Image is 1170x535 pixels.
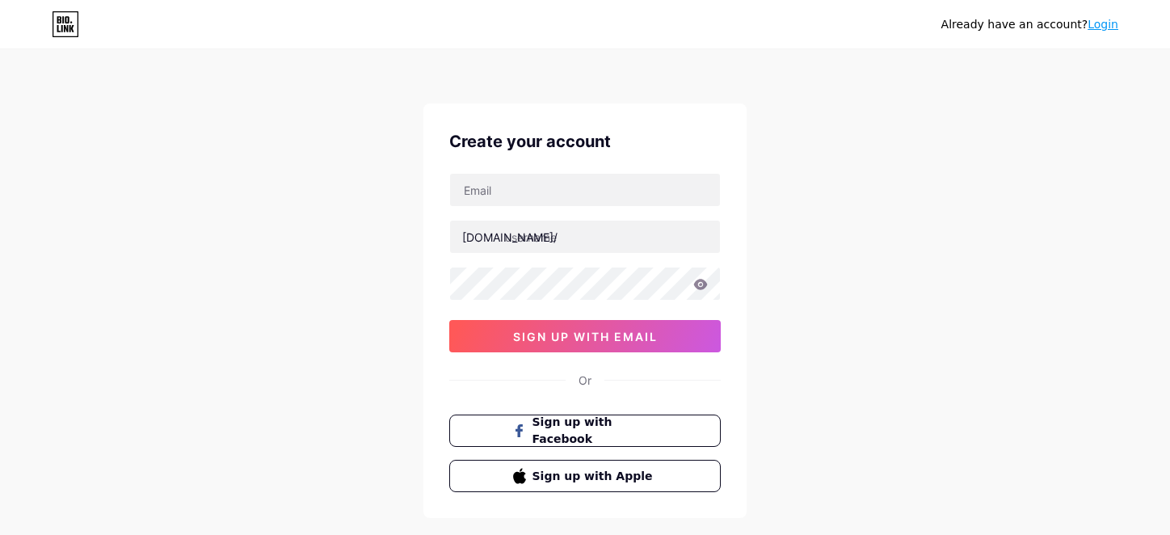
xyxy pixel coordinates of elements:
div: [DOMAIN_NAME]/ [462,229,558,246]
span: sign up with email [513,330,658,343]
div: Or [579,372,591,389]
input: Email [450,174,720,206]
input: username [450,221,720,253]
span: Sign up with Apple [532,468,658,485]
button: Sign up with Apple [449,460,721,492]
span: Sign up with Facebook [532,414,658,448]
a: Login [1088,18,1118,31]
div: Already have an account? [941,16,1118,33]
div: Create your account [449,129,721,154]
button: sign up with email [449,320,721,352]
button: Sign up with Facebook [449,415,721,447]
